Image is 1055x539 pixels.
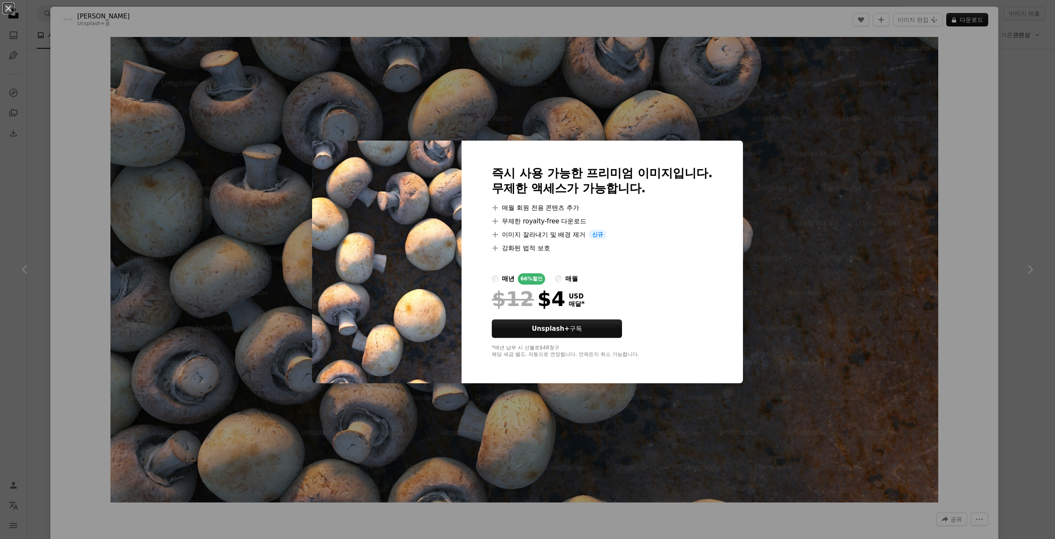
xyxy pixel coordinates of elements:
[569,293,585,300] span: USD
[492,288,565,310] div: $4
[492,216,713,226] li: 무제한 royalty-free 다운로드
[492,288,534,310] span: $12
[492,203,713,213] li: 매월 회원 전용 콘텐츠 추가
[555,275,562,282] input: 매월
[312,141,462,384] img: premium_photo-1676998992908-45fb1df74ebf
[565,274,578,284] div: 매월
[492,319,622,338] button: Unsplash+구독
[492,166,713,196] h2: 즉시 사용 가능한 프리미엄 이미지입니다. 무제한 액세스가 가능합니다.
[518,273,545,285] div: 66% 할인
[492,230,713,240] li: 이미지 잘라내기 및 배경 제거
[492,345,713,358] div: *매년 납부 시 선불로 $48 청구 해당 세금 별도. 자동으로 연장됩니다. 언제든지 취소 가능합니다.
[492,275,499,282] input: 매년66%할인
[492,243,713,253] li: 강화된 법적 보호
[502,274,514,284] div: 매년
[589,230,606,240] span: 신규
[532,325,569,332] strong: Unsplash+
